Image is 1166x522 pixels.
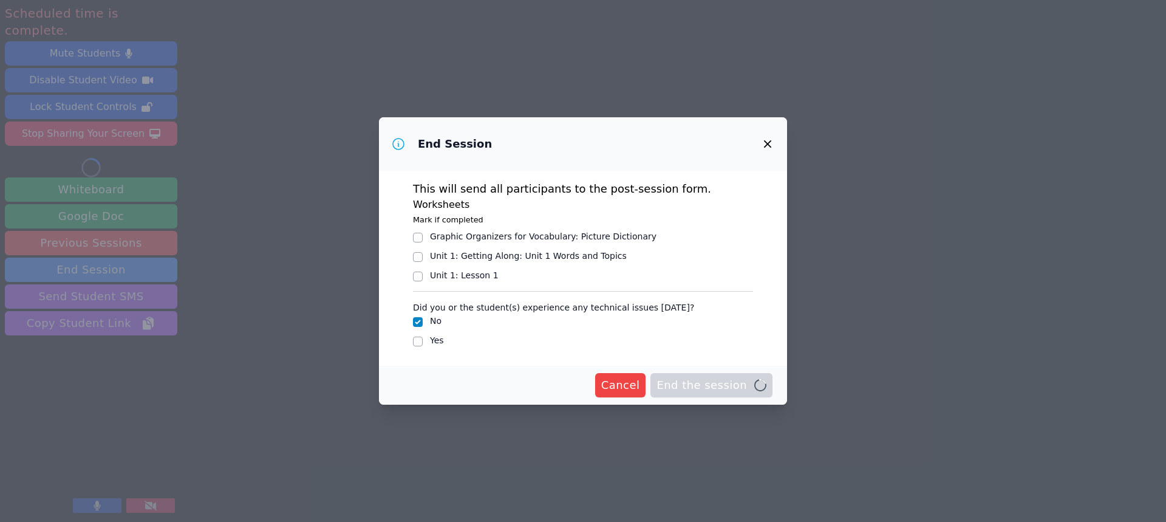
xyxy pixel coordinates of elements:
[413,180,753,197] p: This will send all participants to the post-session form.
[595,373,646,397] button: Cancel
[430,230,656,242] div: Graphic Organizers for Vocabulary : Picture Dictionary
[418,137,492,151] h3: End Session
[601,377,640,394] span: Cancel
[650,373,772,397] button: End the session
[430,335,444,345] label: Yes
[413,197,753,212] h3: Worksheets
[413,215,483,224] small: Mark if completed
[656,377,766,394] span: End the session
[430,250,627,262] div: Unit 1: Getting Along : Unit 1 Words and Topics
[413,297,694,315] legend: Did you or the student(s) experience any technical issues [DATE]?
[430,316,442,326] label: No
[430,269,499,281] div: Unit 1 : Lesson 1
